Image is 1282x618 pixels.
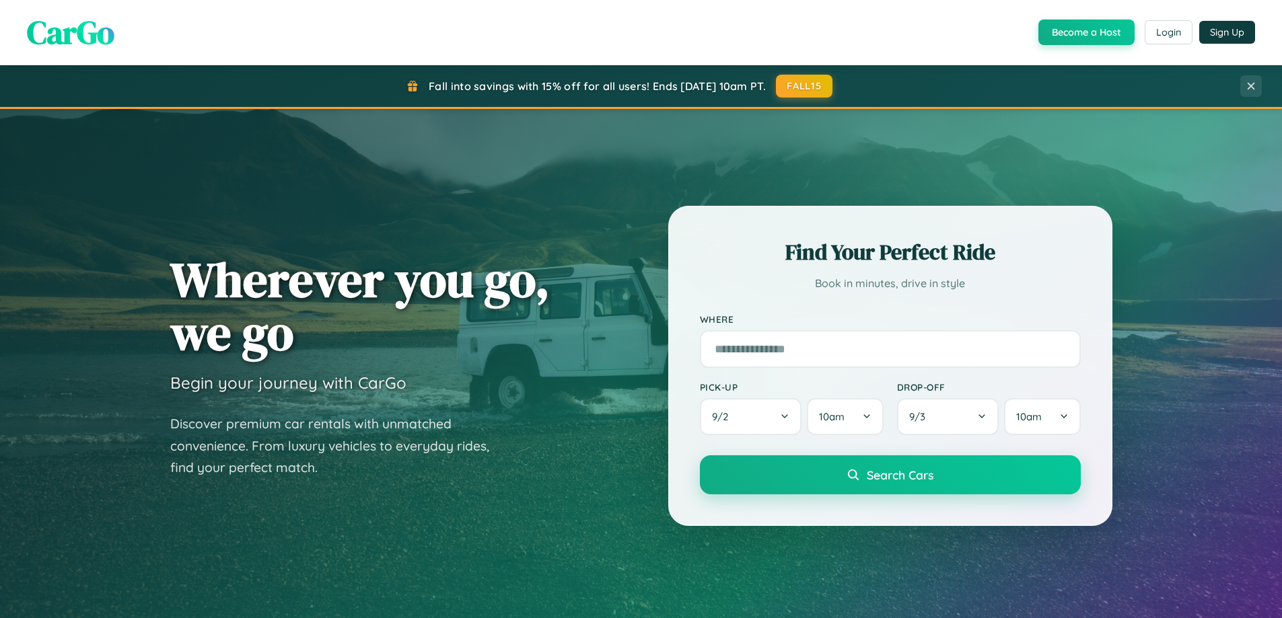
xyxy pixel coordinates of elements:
[1016,410,1042,423] span: 10am
[27,10,114,54] span: CarGo
[897,398,999,435] button: 9/3
[170,413,507,479] p: Discover premium car rentals with unmatched convenience. From luxury vehicles to everyday rides, ...
[700,313,1081,325] label: Where
[1004,398,1080,435] button: 10am
[700,237,1081,267] h2: Find Your Perfect Ride
[819,410,845,423] span: 10am
[807,398,883,435] button: 10am
[700,274,1081,293] p: Book in minutes, drive in style
[170,373,406,393] h3: Begin your journey with CarGo
[1145,20,1192,44] button: Login
[700,398,802,435] button: 9/2
[1038,20,1135,45] button: Become a Host
[1199,21,1255,44] button: Sign Up
[700,455,1081,494] button: Search Cars
[909,410,932,423] span: 9 / 3
[712,410,735,423] span: 9 / 2
[170,253,550,359] h1: Wherever you go, we go
[897,381,1081,393] label: Drop-off
[700,381,884,393] label: Pick-up
[776,75,832,98] button: FALL15
[867,467,933,482] span: Search Cars
[429,79,766,93] span: Fall into savings with 15% off for all users! Ends [DATE] 10am PT.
